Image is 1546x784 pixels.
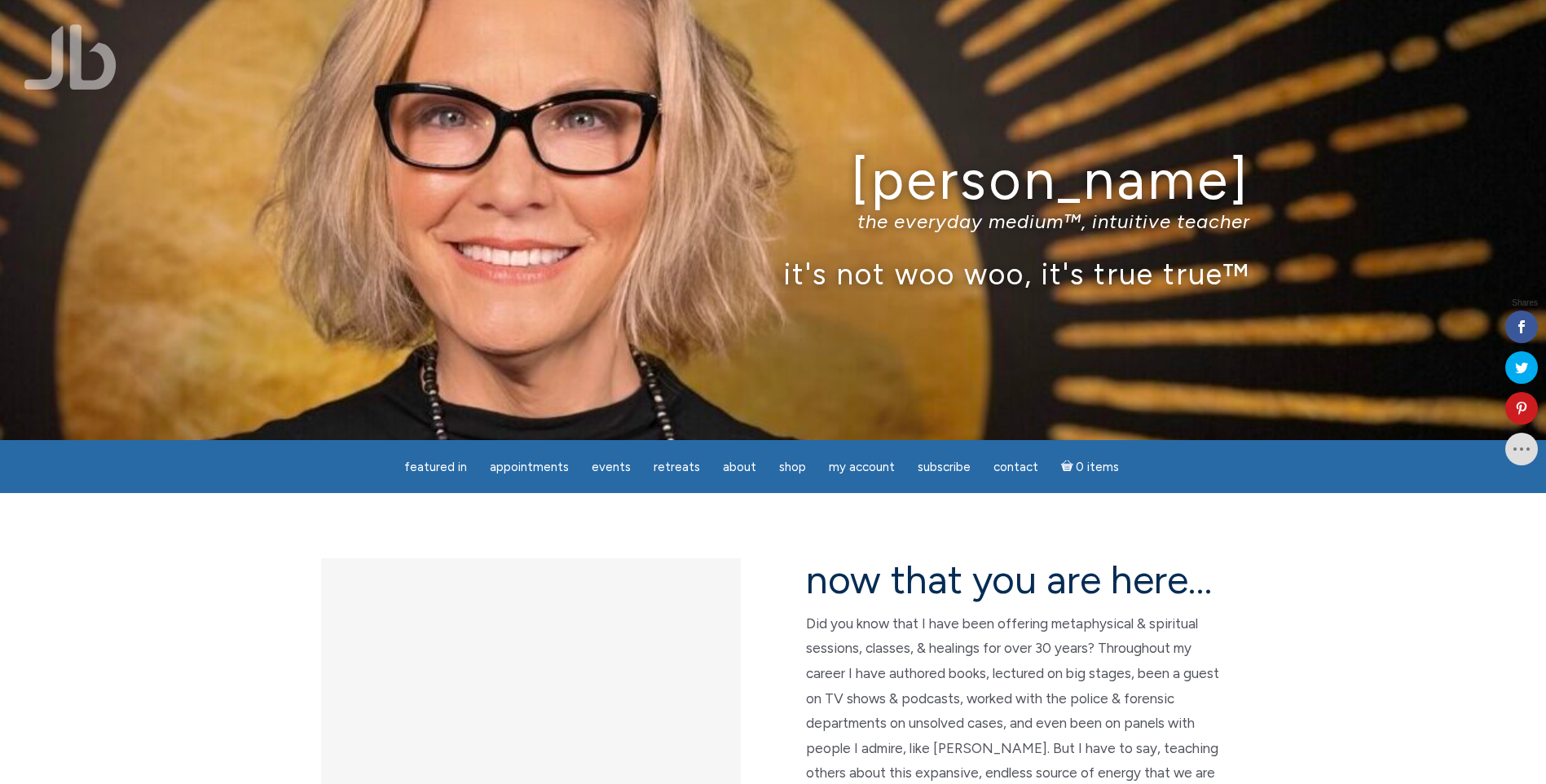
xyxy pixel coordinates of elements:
span: Events [592,460,631,474]
span: 0 items [1076,461,1119,473]
a: featured in [394,451,477,483]
h2: now that you are here… [806,558,1226,601]
img: Jamie Butler. The Everyday Medium [24,24,117,90]
span: About [723,460,756,474]
a: My Account [819,451,905,483]
span: Contact [993,460,1038,474]
a: Contact [984,451,1048,483]
a: Events [582,451,641,483]
span: Shop [779,460,806,474]
span: Retreats [654,460,700,474]
h1: [PERSON_NAME] [297,149,1250,210]
i: Cart [1061,460,1077,474]
span: Shares [1512,299,1538,307]
span: Appointments [490,460,569,474]
p: the everyday medium™, intuitive teacher [297,209,1250,233]
span: My Account [829,460,895,474]
a: About [713,451,766,483]
a: Subscribe [908,451,980,483]
a: Shop [769,451,816,483]
a: Retreats [644,451,710,483]
a: Cart0 items [1051,450,1130,483]
span: featured in [404,460,467,474]
span: Subscribe [918,460,971,474]
p: it's not woo woo, it's true true™ [297,256,1250,291]
a: Appointments [480,451,579,483]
